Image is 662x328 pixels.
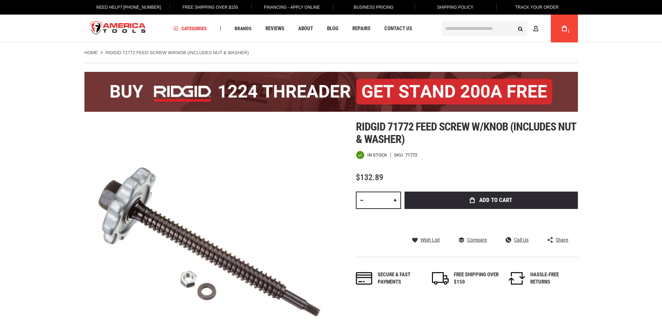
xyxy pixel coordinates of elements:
[405,153,417,157] div: 71772
[556,237,568,242] span: Share
[298,26,313,31] span: About
[432,272,449,285] img: shipping
[403,211,579,231] iframe: Secure express checkout frame
[530,271,575,286] div: HASSLE-FREE RETURNS
[106,50,249,55] strong: RIDGID 71772 FEED SCREW W/KNOB (INCLUDES NUT & WASHER)
[378,271,423,286] div: Secure & fast payments
[173,26,207,31] span: Categories
[508,272,525,285] img: returns
[564,306,662,328] iframe: LiveChat chat widget
[349,24,374,33] a: Repairs
[568,30,570,33] span: 1
[84,16,152,42] img: America Tools
[558,15,571,42] a: 1
[324,24,342,33] a: Blog
[170,24,210,33] a: Categories
[506,237,529,243] a: Call Us
[265,26,284,31] span: Reviews
[459,237,487,243] a: Compare
[295,24,316,33] a: About
[356,151,387,159] div: Availability
[84,16,152,42] a: store logo
[384,26,412,31] span: Contact Us
[367,153,387,157] span: In stock
[467,237,487,242] span: Compare
[479,197,512,203] span: Add to Cart
[514,22,527,35] button: Search
[381,24,415,33] a: Contact Us
[394,153,405,157] strong: SKU
[404,192,578,209] button: Add to Cart
[231,24,255,33] a: Brands
[437,5,474,10] span: Shipping Policy
[235,26,252,31] span: Brands
[454,271,499,286] div: FREE SHIPPING OVER $150
[84,50,98,56] a: Home
[420,237,440,242] span: Wish List
[262,24,287,33] a: Reviews
[352,26,370,31] span: Repairs
[412,237,440,243] a: Wish List
[356,120,576,146] span: Ridgid 71772 feed screw w/knob (includes nut & washer)
[356,272,373,285] img: payments
[84,72,578,112] img: BOGO: Buy the RIDGID® 1224 Threader (26092), get the 92467 200A Stand FREE!
[514,237,529,242] span: Call Us
[356,173,383,182] span: $132.89
[327,26,338,31] span: Blog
